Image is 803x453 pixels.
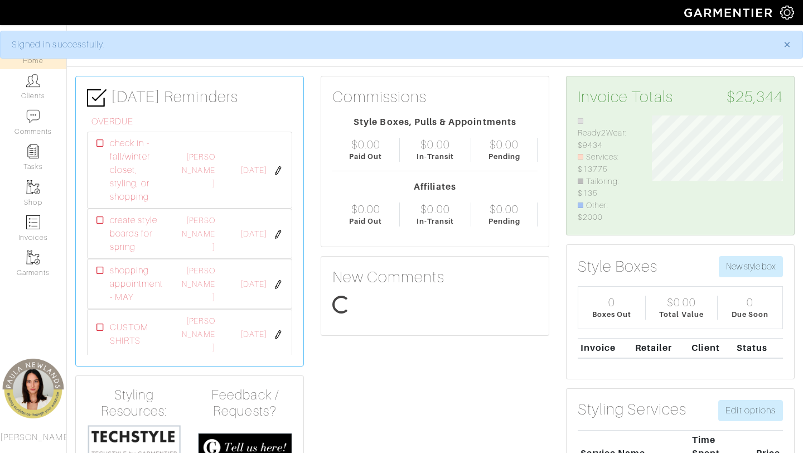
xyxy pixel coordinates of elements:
[240,278,267,291] span: [DATE]
[417,216,454,226] div: In-Transit
[26,109,40,123] img: comment-icon-a0a6a9ef722e966f86d9cbdc48e553b5cf19dbc54f86b18d962a5391bc8f6eb6.png
[240,329,267,341] span: [DATE]
[420,138,449,151] div: $0.00
[349,151,382,162] div: Paid Out
[578,400,686,419] h3: Styling Services
[332,268,538,287] h3: New Comments
[632,339,689,358] th: Retailer
[26,215,40,229] img: orders-icon-0abe47150d42831381b5fb84f609e132dff9fe21cb692f30cb5eec754e2cba89.png
[274,280,283,289] img: pen-cf24a1663064a2ec1b9c1bd2387e9de7a2fa800b781884d57f21acf72779bad2.png
[182,216,215,252] a: [PERSON_NAME]
[332,88,427,107] h3: Commissions
[198,387,292,420] h4: Feedback / Requests?
[719,256,783,277] button: New style box
[91,117,292,127] h6: OVERDUE
[417,151,454,162] div: In-Transit
[732,309,768,320] div: Due Soon
[578,115,635,152] li: Ready2Wear: $9434
[26,74,40,88] img: clients-icon-6bae9207a08558b7cb47a8932f037763ab4055f8c8b6bfacd5dc20c3e0201464.png
[332,180,538,194] div: Affiliates
[240,165,267,177] span: [DATE]
[349,216,382,226] div: Paid Out
[274,330,283,339] img: pen-cf24a1663064a2ec1b9c1bd2387e9de7a2fa800b781884d57f21acf72779bad2.png
[26,180,40,194] img: garments-icon-b7da505a4dc4fd61783c78ac3ca0ef83fa9d6f193b1c9dc38574b1d14d53ca28.png
[26,144,40,158] img: reminder-icon-8004d30b9f0a5d33ae49ab947aed9ed385cf756f9e5892f1edd6e32f2345188e.png
[351,203,380,216] div: $0.00
[608,296,615,309] div: 0
[578,200,635,224] li: Other: $2000
[747,296,753,309] div: 0
[488,151,520,162] div: Pending
[274,166,283,175] img: pen-cf24a1663064a2ec1b9c1bd2387e9de7a2fa800b781884d57f21acf72779bad2.png
[578,176,635,200] li: Tailoring: $135
[87,88,107,108] img: check-box-icon-36a4915ff3ba2bd8f6e4f29bc755bb66becd62c870f447fc0dd1365fcfddab58.png
[182,266,215,302] a: [PERSON_NAME]
[110,137,165,204] span: check in - fall/winter closet, styling, or shopping
[679,3,780,22] img: garmentier-logo-header-white-b43fb05a5012e4ada735d5af1a66efaba907eab6374d6393d1fbf88cb4ef424d.png
[351,138,380,151] div: $0.00
[420,203,449,216] div: $0.00
[578,88,783,107] h3: Invoice Totals
[659,309,704,320] div: Total Value
[734,339,783,358] th: Status
[488,216,520,226] div: Pending
[87,88,292,108] h3: [DATE] Reminders
[26,250,40,264] img: garments-icon-b7da505a4dc4fd61783c78ac3ca0ef83fa9d6f193b1c9dc38574b1d14d53ca28.png
[332,115,538,129] div: Style Boxes, Pulls & Appointments
[592,309,631,320] div: Boxes Out
[12,38,767,51] div: Signed in successfully.
[274,230,283,239] img: pen-cf24a1663064a2ec1b9c1bd2387e9de7a2fa800b781884d57f21acf72779bad2.png
[110,214,165,254] span: create style boards for spring
[783,37,791,52] span: ×
[110,321,165,348] span: CUSTOM SHIRTS
[490,138,519,151] div: $0.00
[182,152,215,188] a: [PERSON_NAME]
[578,151,635,175] li: Services: $13775
[667,296,696,309] div: $0.00
[490,203,519,216] div: $0.00
[578,339,632,358] th: Invoice
[689,339,734,358] th: Client
[110,264,165,304] span: shopping appointment - MAY
[727,88,783,107] span: $25,344
[240,228,267,240] span: [DATE]
[578,257,658,276] h3: Style Boxes
[182,316,215,352] a: [PERSON_NAME]
[780,6,794,20] img: gear-icon-white-bd11855cb880d31180b6d7d6211b90ccbf57a29d726f0c71d8c61bd08dd39cc2.png
[718,400,783,421] a: Edit options
[87,387,181,420] h4: Styling Resources:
